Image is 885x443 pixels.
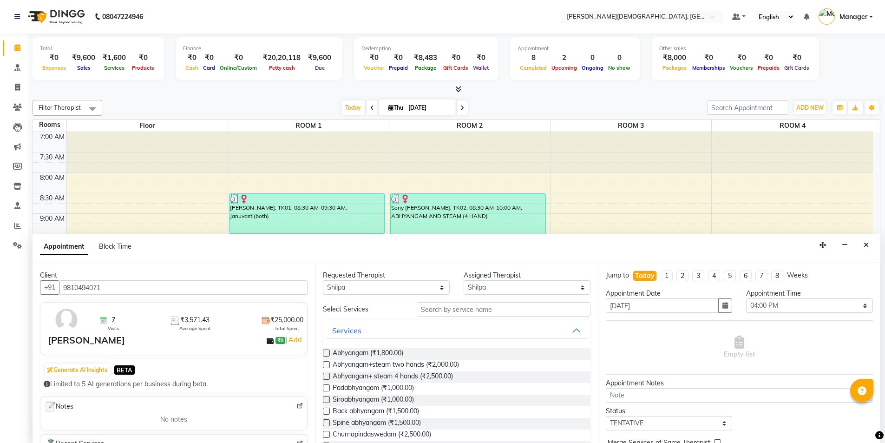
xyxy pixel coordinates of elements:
[45,364,110,377] button: Generate AI Insights
[859,238,873,252] button: Close
[40,280,59,295] button: +91
[441,53,471,63] div: ₹0
[417,302,590,317] input: Search by service name
[606,53,633,63] div: 0
[606,298,719,313] input: yyyy-mm-dd
[24,4,87,30] img: logo
[130,53,157,63] div: ₹0
[551,120,711,132] span: ROOM 3
[114,365,135,374] span: BETA
[819,8,835,25] img: Manager
[839,12,867,22] span: Manager
[102,65,127,71] span: Services
[659,45,812,53] div: Other sales
[794,101,826,114] button: ADD NEW
[40,53,68,63] div: ₹0
[549,65,579,71] span: Upcoming
[406,101,452,115] input: 2025-09-04
[755,65,782,71] span: Prepaids
[471,53,491,63] div: ₹0
[712,120,873,132] span: ROOM 4
[692,271,704,281] li: 3
[316,304,410,314] div: Select Services
[661,271,673,281] li: 1
[38,152,66,162] div: 7:30 AM
[40,65,68,71] span: Expenses
[44,401,73,413] span: Notes
[387,65,410,71] span: Prepaid
[782,53,812,63] div: ₹0
[707,100,788,115] input: Search Appointment
[229,194,385,233] div: [PERSON_NAME], TK01, 08:30 AM-09:30 AM, Januvasti(both)
[67,120,228,132] span: Floor
[606,378,873,388] div: Appointment Notes
[285,336,303,344] span: |
[99,242,131,251] span: Block Time
[111,315,115,325] span: 7
[659,53,690,63] div: ₹8,000
[38,132,66,142] div: 7:00 AM
[728,65,755,71] span: Vouchers
[332,325,361,336] div: Services
[787,271,808,280] div: Weeks
[179,325,211,332] span: Average Spent
[44,379,304,389] div: Limited to 5 AI generations per business during beta.
[361,45,491,53] div: Redemption
[275,337,285,344] span: ₹0
[361,65,387,71] span: Voucher
[102,4,143,30] b: 08047224946
[333,371,453,383] span: Abhyangam+ steam 4 hands (₹2,500.00)
[183,65,201,71] span: Cash
[846,406,876,434] iframe: chat widget
[464,271,590,280] div: Assigned Therapist
[724,271,736,281] li: 5
[361,53,387,63] div: ₹0
[333,395,414,406] span: Siroabhyangam (₹1,000.00)
[327,322,586,339] button: Services
[740,271,752,281] li: 6
[389,120,550,132] span: ROOM 2
[755,271,767,281] li: 7
[48,333,125,347] div: [PERSON_NAME]
[579,65,606,71] span: Ongoing
[160,415,187,424] span: No notes
[708,271,720,281] li: 4
[782,65,812,71] span: Gift Cards
[287,334,303,345] a: Add
[75,65,93,71] span: Sales
[333,360,459,371] span: Abhyangam+steam two hands (₹2,000.00)
[180,315,210,325] span: ₹3,571.43
[33,120,66,130] div: Rooms
[606,289,733,298] div: Appointment Date
[59,280,308,295] input: Search by Name/Mobile/Email/Code
[99,53,130,63] div: ₹1,600
[413,65,439,71] span: Package
[549,53,579,63] div: 2
[333,383,414,395] span: Padabhyangam (₹1,000.00)
[606,65,633,71] span: No show
[259,53,304,63] div: ₹20,20,118
[201,65,217,71] span: Card
[724,336,755,359] span: Empty list
[304,53,335,63] div: ₹9,600
[270,315,303,325] span: ₹25,000.00
[518,65,549,71] span: Completed
[391,194,546,254] div: Sony [PERSON_NAME], TK02, 08:30 AM-10:00 AM, ABHYANGAM AND STEAM (4 HAND)
[386,104,406,111] span: Thu
[690,65,728,71] span: Memberships
[410,53,441,63] div: ₹8,483
[201,53,217,63] div: ₹0
[387,53,410,63] div: ₹0
[728,53,755,63] div: ₹0
[217,53,259,63] div: ₹0
[267,65,297,71] span: Petty cash
[40,238,88,255] span: Appointment
[635,271,655,281] div: Today
[38,173,66,183] div: 8:00 AM
[130,65,157,71] span: Products
[68,53,99,63] div: ₹9,600
[108,325,119,332] span: Visits
[471,65,491,71] span: Wallet
[606,406,733,416] div: Status
[771,271,783,281] li: 8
